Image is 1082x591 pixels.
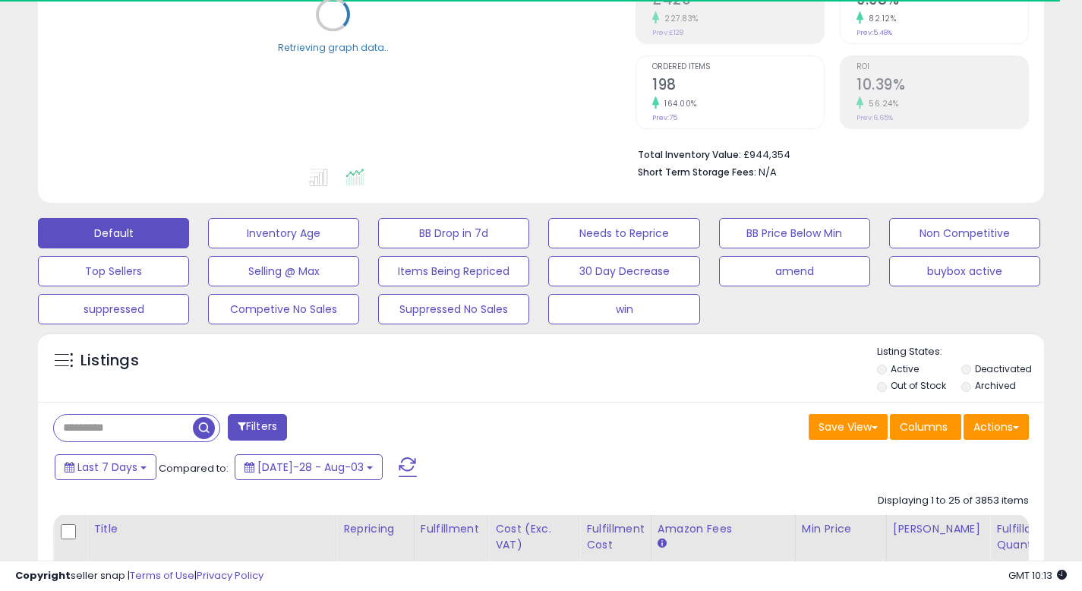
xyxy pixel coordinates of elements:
button: amend [719,256,870,286]
li: £944,354 [638,144,1017,163]
span: 2025-08-11 10:13 GMT [1008,568,1067,583]
span: Last 7 Days [77,460,137,475]
span: Columns [900,419,948,435]
button: Suppressed No Sales [378,294,529,324]
small: 82.12% [863,13,896,24]
div: Displaying 1 to 25 of 3853 items [878,494,1029,508]
button: Items Being Repriced [378,256,529,286]
button: Filters [228,414,287,441]
h2: 198 [652,76,824,96]
button: BB Drop in 7d [378,218,529,248]
small: Prev: £128 [652,28,683,37]
div: Min Price [802,521,880,537]
div: Repricing [343,521,408,537]
span: Ordered Items [652,63,824,71]
button: Columns [890,414,961,440]
div: Fulfillment Cost [586,521,645,553]
small: Prev: 75 [652,113,677,122]
a: Terms of Use [130,568,194,583]
b: Short Term Storage Fees: [638,166,756,179]
div: Cost (Exc. VAT) [495,521,573,553]
small: Prev: 6.65% [856,113,893,122]
div: Fulfillment [421,521,482,537]
label: Active [891,362,919,375]
small: 227.83% [659,13,699,24]
button: buybox active [889,256,1040,286]
button: BB Price Below Min [719,218,870,248]
small: Amazon Fees. [658,537,667,551]
small: 164.00% [659,98,697,109]
button: Inventory Age [208,218,359,248]
button: Selling @ Max [208,256,359,286]
div: Fulfillable Quantity [996,521,1049,553]
a: Privacy Policy [197,568,263,583]
span: [DATE]-28 - Aug-03 [257,460,364,475]
h5: Listings [80,350,139,371]
button: win [548,294,699,324]
button: Default [38,218,189,248]
button: suppressed [38,294,189,324]
span: N/A [759,165,777,179]
b: Total Inventory Value: [638,148,741,161]
button: [DATE]-28 - Aug-03 [235,454,383,480]
label: Archived [975,379,1016,392]
button: Actions [964,414,1029,440]
button: 30 Day Decrease [548,256,699,286]
button: Save View [809,414,888,440]
button: Non Competitive [889,218,1040,248]
h2: 10.39% [856,76,1028,96]
div: Retrieving graph data.. [278,40,389,54]
span: ROI [856,63,1028,71]
button: Competive No Sales [208,294,359,324]
button: Needs to Reprice [548,218,699,248]
button: Last 7 Days [55,454,156,480]
div: [PERSON_NAME] [893,521,983,537]
div: seller snap | | [15,569,263,583]
span: Compared to: [159,461,229,476]
div: Amazon Fees [658,521,789,537]
small: Prev: 5.48% [856,28,892,37]
button: Top Sellers [38,256,189,286]
strong: Copyright [15,568,71,583]
div: Title [93,521,330,537]
p: Listing States: [877,345,1044,359]
label: Out of Stock [891,379,946,392]
label: Deactivated [975,362,1032,375]
small: 56.24% [863,98,898,109]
